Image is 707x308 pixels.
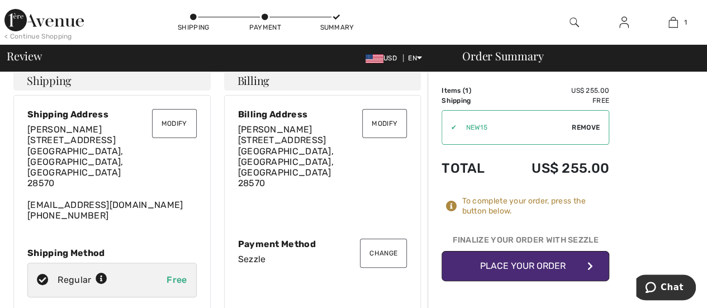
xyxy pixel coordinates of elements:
[442,86,501,96] td: Items ( )
[4,9,84,31] img: 1ère Avenue
[619,16,629,29] img: My Info
[449,50,700,61] div: Order Summary
[238,109,407,120] div: Billing Address
[442,149,501,187] td: Total
[238,124,312,135] span: [PERSON_NAME]
[320,22,353,32] div: Summary
[668,16,678,29] img: My Bag
[4,31,72,41] div: < Continue Shopping
[366,54,401,62] span: USD
[636,274,696,302] iframe: Opens a widget where you can chat to one of our agents
[248,22,282,32] div: Payment
[442,122,457,132] div: ✔
[442,234,609,251] div: Finalize Your Order with Sezzle
[408,54,422,62] span: EN
[177,22,210,32] div: Shipping
[238,135,334,188] span: [STREET_ADDRESS] [GEOGRAPHIC_DATA], [GEOGRAPHIC_DATA], [GEOGRAPHIC_DATA] 28570
[238,254,407,264] div: Sezzle
[27,124,197,221] div: [EMAIL_ADDRESS][DOMAIN_NAME] [PHONE_NUMBER]
[152,109,197,138] button: Modify
[501,149,609,187] td: US$ 255.00
[570,16,579,29] img: search the website
[58,273,107,287] div: Regular
[462,196,609,216] div: To complete your order, press the button below.
[457,111,572,144] input: Promo code
[27,109,197,120] div: Shipping Address
[649,16,697,29] a: 1
[7,50,42,61] span: Review
[501,86,609,96] td: US$ 255.00
[27,75,72,86] span: Shipping
[360,239,407,268] button: Change
[238,239,407,249] div: Payment Method
[572,122,600,132] span: Remove
[366,54,383,63] img: US Dollar
[167,274,187,285] span: Free
[501,96,609,106] td: Free
[27,135,123,188] span: [STREET_ADDRESS] [GEOGRAPHIC_DATA], [GEOGRAPHIC_DATA], [GEOGRAPHIC_DATA] 28570
[238,75,269,86] span: Billing
[362,109,407,138] button: Modify
[27,248,197,258] div: Shipping Method
[442,251,609,281] button: Place Your Order
[442,96,501,106] td: Shipping
[610,16,638,30] a: Sign In
[27,124,102,135] span: [PERSON_NAME]
[684,17,686,27] span: 1
[465,87,468,94] span: 1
